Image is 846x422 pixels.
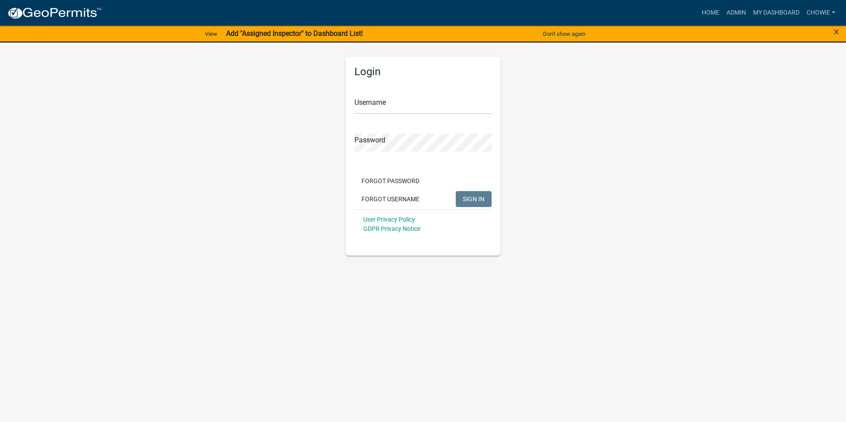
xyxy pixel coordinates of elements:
button: Forgot Username [354,191,427,207]
span: SIGN IN [463,195,485,202]
a: View [201,27,221,41]
a: GDPR Privacy Notice [363,225,420,232]
button: Close [834,27,839,37]
a: User Privacy Policy [363,216,415,223]
a: Admin [723,4,750,21]
button: SIGN IN [456,191,492,207]
a: My Dashboard [750,4,803,21]
a: Home [698,4,723,21]
button: Don't show again [539,27,589,41]
h5: Login [354,65,492,78]
span: × [834,26,839,38]
a: Chowie [803,4,839,21]
strong: Add "Assigned Inspector" to Dashboard List! [226,29,363,38]
button: Forgot Password [354,173,427,189]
